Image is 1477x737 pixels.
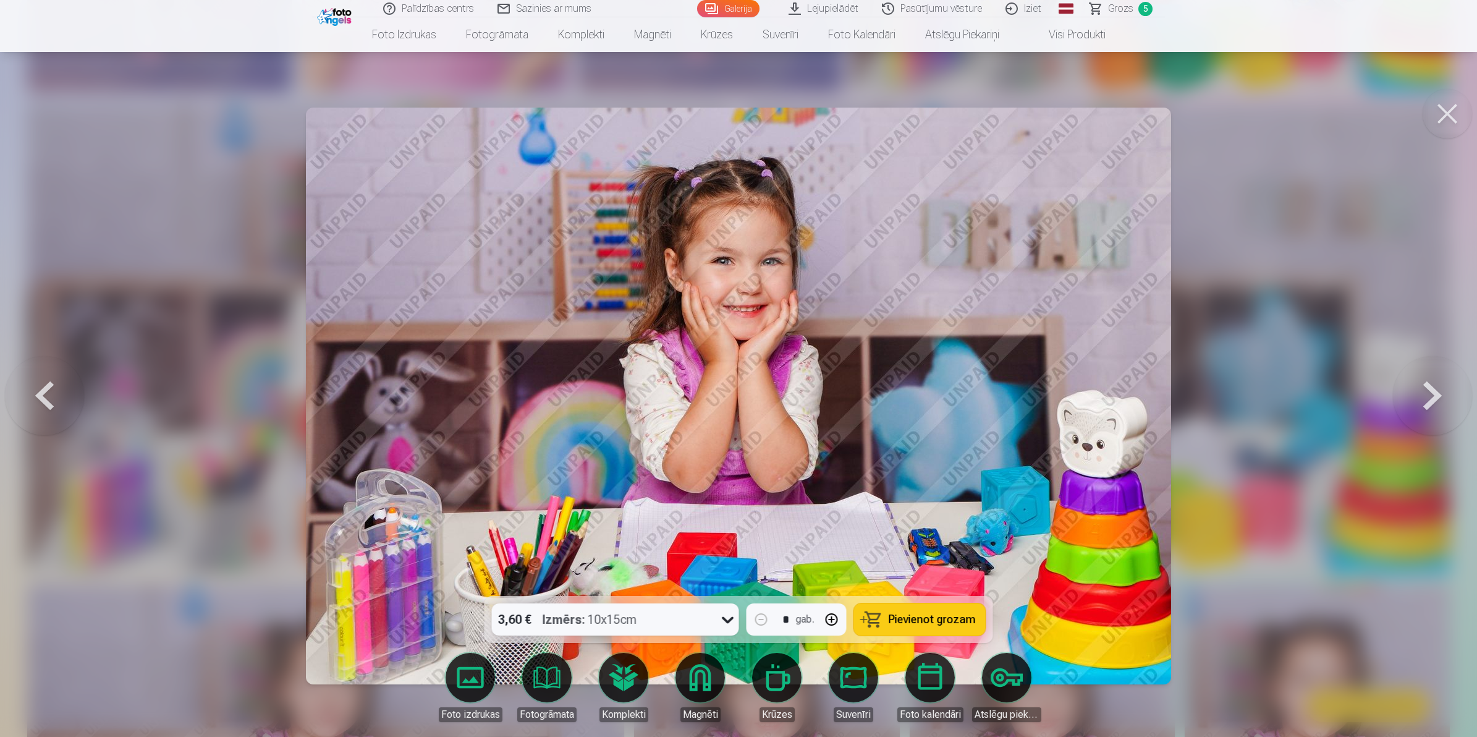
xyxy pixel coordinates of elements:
[796,612,815,627] div: gab.
[439,707,502,722] div: Foto izdrukas
[619,17,686,52] a: Magnēti
[680,707,721,722] div: Magnēti
[895,653,965,722] a: Foto kalendāri
[492,603,538,636] div: 3,60 €
[357,17,451,52] a: Foto izdrukas
[760,707,795,722] div: Krūzes
[742,653,811,722] a: Krūzes
[436,653,505,722] a: Foto izdrukas
[813,17,910,52] a: Foto kalendāri
[599,707,648,722] div: Komplekti
[889,614,976,625] span: Pievienot grozam
[1138,2,1153,16] span: 5
[686,17,748,52] a: Krūzes
[317,5,355,26] img: /fa1
[897,707,963,722] div: Foto kalendāri
[819,653,888,722] a: Suvenīri
[972,707,1041,722] div: Atslēgu piekariņi
[1014,17,1120,52] a: Visi produkti
[517,707,577,722] div: Fotogrāmata
[854,603,986,636] button: Pievienot grozam
[543,611,585,628] strong: Izmērs :
[512,653,582,722] a: Fotogrāmata
[834,707,873,722] div: Suvenīri
[543,603,637,636] div: 10x15cm
[910,17,1014,52] a: Atslēgu piekariņi
[451,17,543,52] a: Fotogrāmata
[1108,1,1133,16] span: Grozs
[543,17,619,52] a: Komplekti
[748,17,813,52] a: Suvenīri
[666,653,735,722] a: Magnēti
[589,653,658,722] a: Komplekti
[972,653,1041,722] a: Atslēgu piekariņi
